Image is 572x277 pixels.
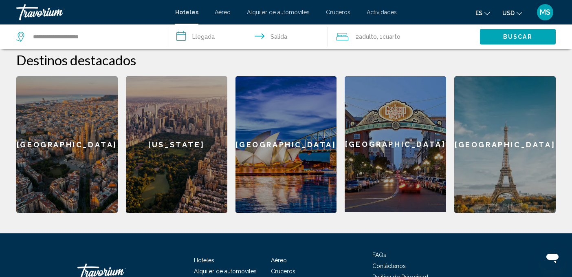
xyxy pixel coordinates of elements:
span: Adulto [359,33,377,40]
span: MS [540,8,550,16]
a: Contáctenos [372,263,406,269]
a: [US_STATE] [126,76,227,213]
a: Hoteles [194,257,214,264]
span: Buscar [503,34,532,40]
div: [GEOGRAPHIC_DATA] [345,76,446,212]
button: Buscar [480,29,556,44]
a: [GEOGRAPHIC_DATA] [235,76,337,213]
a: Alquiler de automóviles [247,9,310,16]
iframe: Botón para iniciar la ventana de mensajería [539,244,565,270]
a: Travorium [16,4,167,20]
a: Aéreo [215,9,231,16]
a: Alquiler de automóviles [194,268,257,275]
button: Travelers: 2 adults, 0 children [328,24,480,49]
button: User Menu [535,4,556,21]
button: Check in and out dates [168,24,328,49]
span: , 1 [377,31,400,42]
a: Actividades [367,9,397,16]
a: [GEOGRAPHIC_DATA] [454,76,556,213]
a: Cruceros [271,268,295,275]
span: Cuarto [383,33,400,40]
span: es [475,10,482,16]
a: Cruceros [326,9,350,16]
a: [GEOGRAPHIC_DATA] [345,76,446,213]
a: FAQs [372,252,386,258]
span: 2 [356,31,377,42]
a: Hoteles [175,9,198,16]
span: USD [502,10,515,16]
button: Change currency [502,7,522,19]
a: [GEOGRAPHIC_DATA] [16,76,118,213]
button: Change language [475,7,490,19]
a: Aéreo [271,257,287,264]
h2: Destinos destacados [16,52,556,68]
